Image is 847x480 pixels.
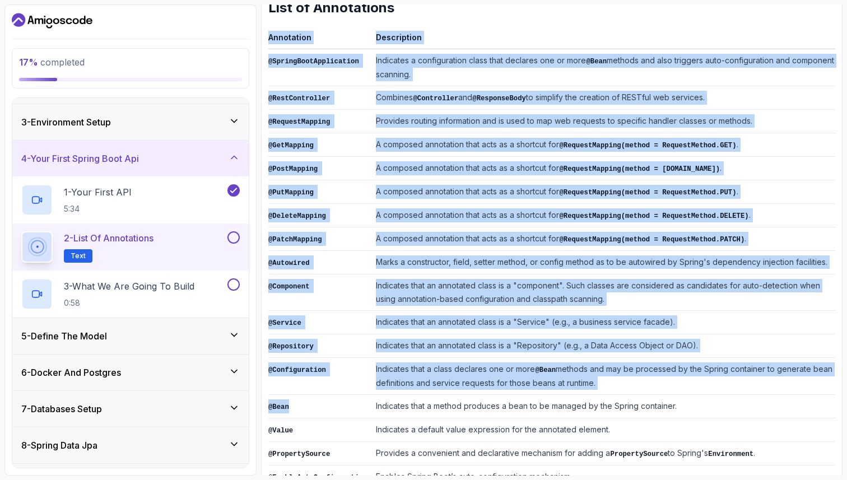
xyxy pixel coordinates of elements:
[371,49,835,86] td: Indicates a configuration class that declares one or more methods and also triggers auto-configur...
[64,203,132,215] p: 5:34
[371,180,835,204] td: A composed annotation that acts as a shortcut for .
[64,297,194,309] p: 0:58
[371,334,835,358] td: Indicates that an annotated class is a "Repository" (e.g., a Data Access Object or DAO).
[268,189,314,197] code: @PutMapping
[64,185,132,199] p: 1 - Your First API
[559,189,736,197] code: @RequestMapping(method = RequestMethod.PUT)
[268,212,326,220] code: @DeleteMapping
[268,427,293,435] code: @Value
[535,366,556,374] code: @Bean
[371,358,835,395] td: Indicates that a class declares one or more methods and may be processed by the Spring container ...
[559,142,736,150] code: @RequestMapping(method = RequestMethod.GET)
[268,450,330,458] code: @PropertySource
[371,251,835,274] td: Marks a constructor, field, setter method, or config method as to be autowired by Spring's depend...
[371,110,835,133] td: Provides routing information and is used to map web requests to specific handler classes or methods.
[19,57,85,68] span: completed
[19,57,38,68] span: 17 %
[21,366,121,379] h3: 6 - Docker And Postgres
[371,442,835,465] td: Provides a convenient and declarative mechanism for adding a to Spring's .
[371,227,835,251] td: A composed annotation that acts as a shortcut for .
[12,355,249,390] button: 6-Docker And Postgres
[268,366,326,374] code: @Configuration
[371,395,835,418] td: Indicates that a method produces a bean to be managed by the Spring container.
[708,450,753,458] code: Environment
[559,236,744,244] code: @RequestMapping(method = RequestMethod.PATCH)
[268,319,301,327] code: @Service
[12,391,249,427] button: 7-Databases Setup
[413,95,458,102] code: @Controller
[21,402,102,416] h3: 7 - Databases Setup
[371,204,835,227] td: A composed annotation that acts as a shortcut for .
[21,231,240,263] button: 2-List of AnnotationsText
[371,274,835,311] td: Indicates that an annotated class is a "component". Such classes are considered as candidates for...
[21,278,240,310] button: 3-What We Are Going To Build0:58
[21,152,139,165] h3: 4 - Your First Spring Boot Api
[21,329,107,343] h3: 5 - Define The Model
[268,58,359,66] code: @SpringBootApplication
[268,95,330,102] code: @RestController
[371,311,835,334] td: Indicates that an annotated class is a "Service" (e.g., a business service facade).
[559,212,748,220] code: @RequestMapping(method = RequestMethod.DELETE)
[472,95,526,102] code: @ResponseBody
[21,115,111,129] h3: 3 - Environment Setup
[12,141,249,176] button: 4-Your First Spring Boot Api
[21,439,97,452] h3: 8 - Spring Data Jpa
[371,86,835,110] td: Combines and to simplify the creation of RESTful web services.
[610,450,668,458] code: PropertySource
[268,259,310,267] code: @Autowired
[371,418,835,442] td: Indicates a default value expression for the annotated element.
[64,279,194,293] p: 3 - What We Are Going To Build
[371,133,835,157] td: A composed annotation that acts as a shortcut for .
[268,30,371,49] th: Annotation
[12,104,249,140] button: 3-Environment Setup
[268,236,322,244] code: @PatchMapping
[268,165,318,173] code: @PostMapping
[371,30,835,49] th: Description
[371,157,835,180] td: A composed annotation that acts as a shortcut for .
[268,283,310,291] code: @Component
[21,184,240,216] button: 1-Your First API5:34
[71,251,86,260] span: Text
[64,231,153,245] p: 2 - List of Annotations
[12,318,249,354] button: 5-Define The Model
[559,165,720,173] code: @RequestMapping(method = [DOMAIN_NAME])
[268,142,314,150] code: @GetMapping
[586,58,607,66] code: @Bean
[12,427,249,463] button: 8-Spring Data Jpa
[268,343,314,351] code: @Repository
[12,12,92,30] a: Dashboard
[268,118,330,126] code: @RequestMapping
[268,403,289,411] code: @Bean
